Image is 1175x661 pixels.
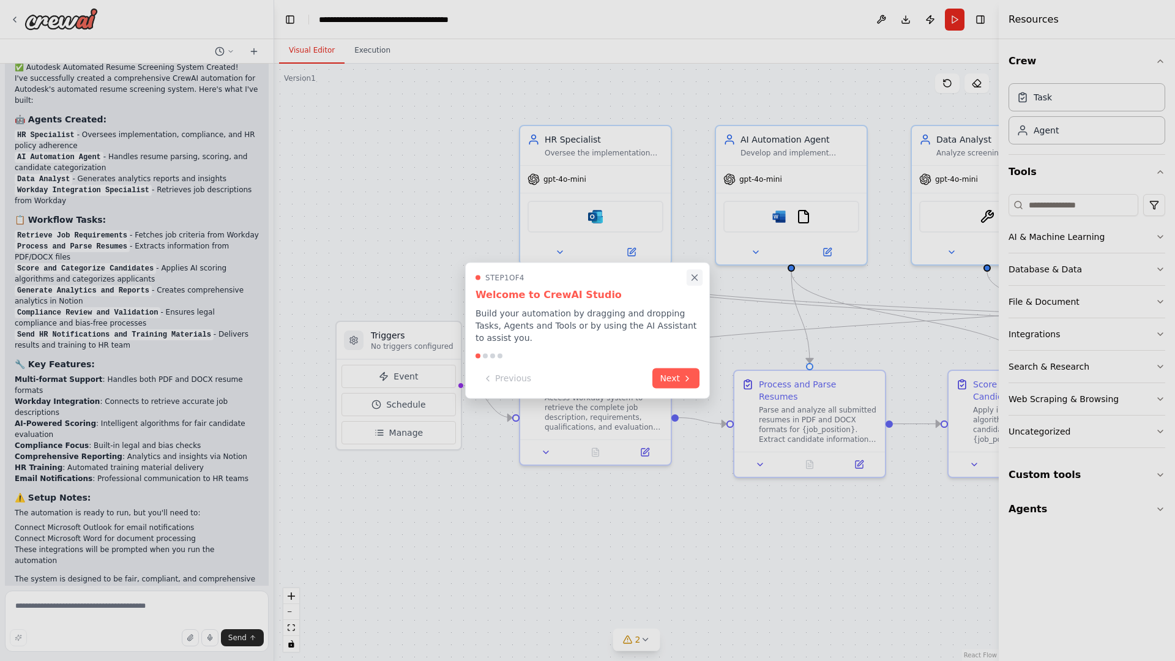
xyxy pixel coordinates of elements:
[476,288,699,302] h3: Welcome to CrewAI Studio
[687,269,703,285] button: Close walkthrough
[282,11,299,28] button: Hide left sidebar
[476,307,699,344] p: Build your automation by dragging and dropping Tasks, Agents and Tools or by using the AI Assista...
[485,273,524,283] span: Step 1 of 4
[476,368,539,389] button: Previous
[652,368,699,389] button: Next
